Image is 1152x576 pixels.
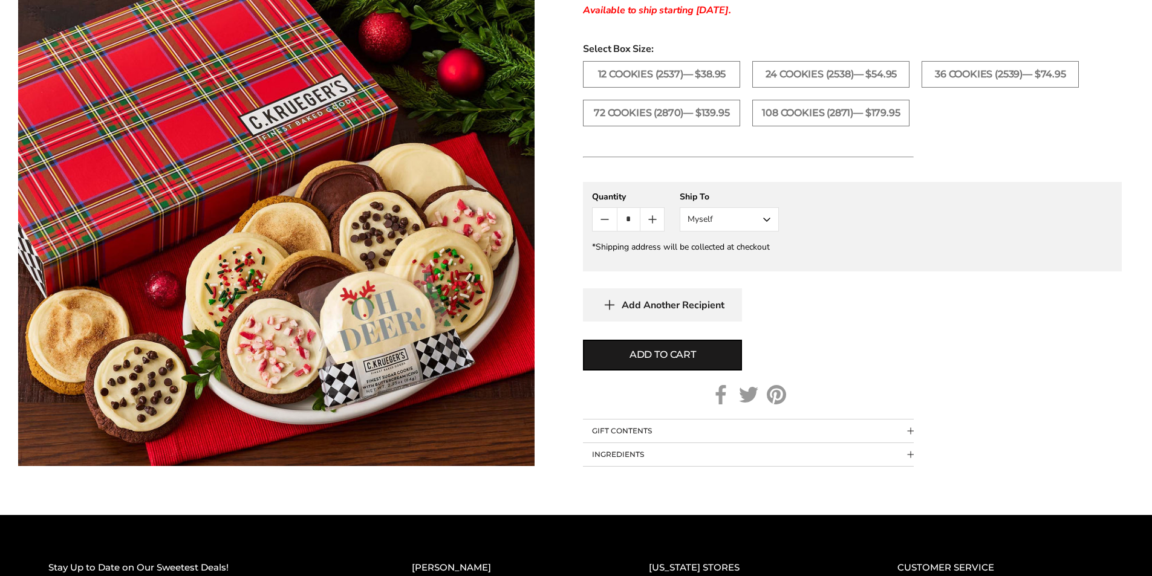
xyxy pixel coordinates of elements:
span: Add to cart [630,348,696,362]
h2: [PERSON_NAME] [412,560,600,575]
div: Quantity [592,191,665,202]
a: Twitter [739,385,758,404]
h2: CUSTOMER SERVICE [897,560,1104,575]
input: Quantity [617,208,640,231]
span: Add Another Recipient [622,299,724,311]
button: Myself [680,207,779,231]
h2: Stay Up to Date on Our Sweetest Deals! [48,560,363,575]
label: 12 Cookies (2537)— $38.95 [583,61,740,88]
label: 24 Cookies (2538)— $54.95 [752,61,910,88]
button: Collapsible block button [583,443,914,466]
a: Facebook [711,385,731,404]
label: 108 Cookies (2871)— $179.95 [752,100,910,126]
span: Select Box Size: [583,42,1122,56]
button: Add Another Recipient [583,288,742,322]
label: 36 Cookies (2539)— $74.95 [922,61,1079,88]
div: Ship To [680,191,779,202]
a: Pinterest [767,385,786,404]
iframe: Sign Up via Text for Offers [10,530,125,566]
div: *Shipping address will be collected at checkout [592,241,1113,253]
span: Available to ship starting [DATE]. [583,4,731,17]
gfm-form: New recipient [583,182,1122,271]
h2: [US_STATE] STORES [649,560,849,575]
button: Count plus [640,208,664,231]
button: Count minus [593,208,616,231]
button: Add to cart [583,340,742,371]
button: Collapsible block button [583,419,914,442]
label: 72 Cookies (2870)— $139.95 [583,100,740,126]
